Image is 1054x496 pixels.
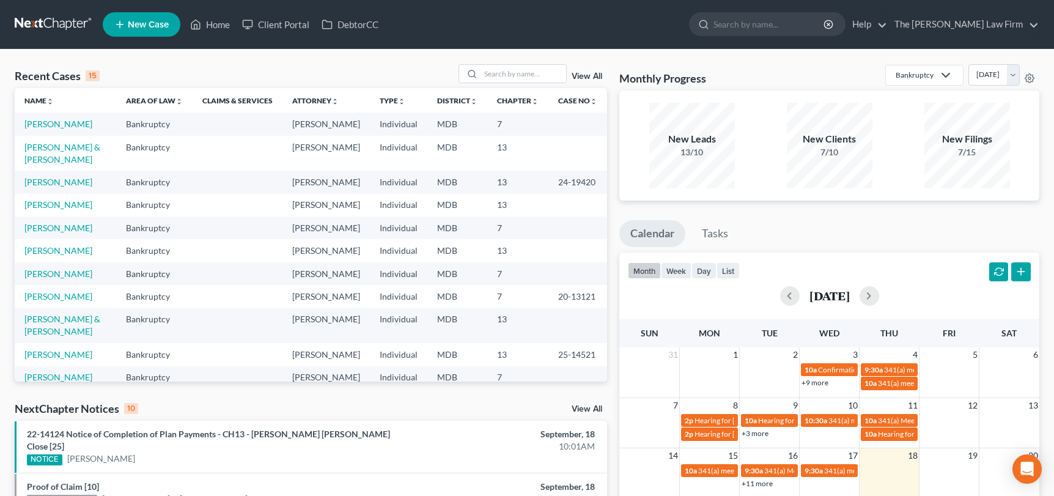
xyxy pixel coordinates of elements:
span: 1 [732,347,739,362]
div: New Filings [924,132,1010,146]
span: 341(a) Meeting for [PERSON_NAME] & [PERSON_NAME] [764,466,948,475]
td: [PERSON_NAME] [282,136,370,171]
div: September, 18 [414,481,595,493]
span: 19 [967,448,979,463]
span: 16 [787,448,799,463]
a: Case Nounfold_more [558,96,597,105]
span: 10a [685,466,697,475]
span: 2p [685,429,693,439]
span: Hearing for [PERSON_NAME] [758,416,853,425]
td: Individual [370,136,427,171]
td: 13 [487,239,548,262]
a: Calendar [619,220,685,247]
a: Help [846,13,887,35]
td: 7 [487,262,548,285]
td: 7 [487,113,548,135]
td: Individual [370,194,427,217]
td: 24-19420 [548,171,607,193]
td: 7 [487,217,548,239]
span: 5 [971,347,979,362]
i: unfold_more [46,98,54,105]
a: Area of Lawunfold_more [126,96,183,105]
td: [PERSON_NAME] [282,343,370,366]
td: Bankruptcy [116,171,193,193]
a: The [PERSON_NAME] Law Firm [888,13,1039,35]
td: [PERSON_NAME] [282,285,370,308]
span: 10 [847,398,859,413]
span: Fri [943,328,956,338]
a: [PERSON_NAME] [24,177,92,187]
span: 14 [667,448,679,463]
td: 13 [487,194,548,217]
td: [PERSON_NAME] [282,194,370,217]
span: 6 [1032,347,1039,362]
span: Tue [762,328,778,338]
span: 31 [667,347,679,362]
a: View All [572,405,602,413]
span: New Case [128,20,169,29]
span: 18 [907,448,919,463]
span: 11 [907,398,919,413]
td: Individual [370,217,427,239]
a: [PERSON_NAME] & [PERSON_NAME] [24,142,100,165]
a: +11 more [742,479,773,488]
td: Individual [370,239,427,262]
div: Bankruptcy [896,70,934,80]
span: Confirmation hearing for [PERSON_NAME] & [PERSON_NAME] [818,365,1022,374]
a: [PERSON_NAME] [67,453,135,465]
span: 341(a) meeting for [PERSON_NAME] [824,466,942,475]
span: 10a [745,416,757,425]
span: 13 [1027,398,1039,413]
span: 10:30a [805,416,827,425]
a: Nameunfold_more [24,96,54,105]
a: Chapterunfold_more [497,96,539,105]
div: 15 [86,70,100,81]
div: New Clients [787,132,872,146]
td: Bankruptcy [116,285,193,308]
td: Individual [370,308,427,343]
a: [PERSON_NAME] [24,372,92,382]
td: MDB [427,262,487,285]
span: 3 [852,347,859,362]
td: MDB [427,171,487,193]
span: 10a [864,379,877,388]
a: [PERSON_NAME] [24,119,92,129]
td: Bankruptcy [116,239,193,262]
span: 9:30a [805,466,823,475]
span: Hearing for [PERSON_NAME] [695,416,790,425]
td: MDB [427,194,487,217]
span: 341(a) meeting for [PERSON_NAME] [828,416,946,425]
a: Home [184,13,236,35]
td: 13 [487,171,548,193]
div: Recent Cases [15,68,100,83]
span: 341(a) meeting for [PERSON_NAME] [884,365,1002,374]
a: Districtunfold_more [437,96,477,105]
input: Search by name... [713,13,825,35]
span: 10a [805,365,817,374]
span: 8 [732,398,739,413]
a: [PERSON_NAME] & [PERSON_NAME] [24,314,100,336]
td: MDB [427,343,487,366]
td: 13 [487,343,548,366]
h2: [DATE] [809,289,850,302]
a: View All [572,72,602,81]
i: unfold_more [331,98,339,105]
a: 22-14124 Notice of Completion of Plan Payments - CH13 - [PERSON_NAME] [PERSON_NAME] Close [25] [27,429,390,451]
td: 25-14521 [548,343,607,366]
span: 4 [912,347,919,362]
span: 9:30a [864,365,883,374]
td: Bankruptcy [116,136,193,171]
a: [PERSON_NAME] [24,245,92,256]
div: 10:01AM [414,440,595,453]
span: 9:30a [745,466,763,475]
i: unfold_more [470,98,477,105]
td: Bankruptcy [116,343,193,366]
span: Wed [819,328,839,338]
a: +9 more [802,378,828,387]
td: [PERSON_NAME] [282,239,370,262]
span: 9 [792,398,799,413]
td: Bankruptcy [116,366,193,389]
span: Thu [880,328,898,338]
button: month [628,262,661,279]
span: 10a [864,429,877,439]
